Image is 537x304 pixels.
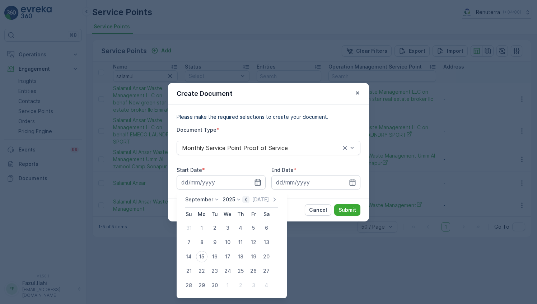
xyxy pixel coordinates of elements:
[248,280,259,291] div: 3
[196,280,207,291] div: 29
[177,113,360,121] p: Please make the required selections to create your document.
[222,222,233,234] div: 3
[338,206,356,214] p: Submit
[261,265,272,277] div: 27
[185,196,213,203] p: September
[209,237,220,248] div: 9
[247,208,260,221] th: Friday
[183,280,195,291] div: 28
[271,175,360,190] input: dd/mm/yyyy
[222,251,233,262] div: 17
[177,127,216,133] label: Document Type
[182,208,195,221] th: Sunday
[209,222,220,234] div: 2
[235,265,246,277] div: 25
[248,222,259,234] div: 5
[305,204,331,216] button: Cancel
[248,237,259,248] div: 12
[221,208,234,221] th: Wednesday
[196,265,207,277] div: 22
[183,237,195,248] div: 7
[309,206,327,214] p: Cancel
[209,265,220,277] div: 23
[196,251,207,262] div: 15
[209,251,220,262] div: 16
[208,208,221,221] th: Tuesday
[222,280,233,291] div: 1
[196,237,207,248] div: 8
[222,265,233,277] div: 24
[261,251,272,262] div: 20
[183,265,195,277] div: 21
[261,237,272,248] div: 13
[235,237,246,248] div: 11
[261,280,272,291] div: 4
[271,167,294,173] label: End Date
[177,175,266,190] input: dd/mm/yyyy
[261,222,272,234] div: 6
[223,196,235,203] p: 2025
[177,167,202,173] label: Start Date
[252,196,269,203] p: [DATE]
[235,280,246,291] div: 2
[183,222,195,234] div: 31
[234,208,247,221] th: Thursday
[196,222,207,234] div: 1
[248,265,259,277] div: 26
[209,280,220,291] div: 30
[222,237,233,248] div: 10
[235,222,246,234] div: 4
[195,208,208,221] th: Monday
[183,251,195,262] div: 14
[334,204,360,216] button: Submit
[177,89,233,99] p: Create Document
[235,251,246,262] div: 18
[248,251,259,262] div: 19
[260,208,273,221] th: Saturday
